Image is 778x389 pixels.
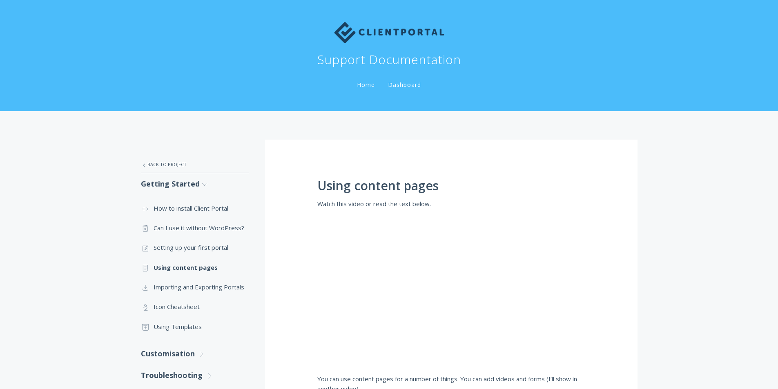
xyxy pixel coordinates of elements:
[317,51,461,68] h1: Support Documentation
[355,81,377,89] a: Home
[386,81,423,89] a: Dashboard
[141,365,249,386] a: Troubleshooting
[141,258,249,277] a: Using content pages
[141,317,249,336] a: Using Templates
[141,218,249,238] a: Can I use it without WordPress?
[141,198,249,218] a: How to install Client Portal
[317,199,585,209] p: Watch this video or read the text below.
[141,343,249,365] a: Customisation
[317,179,585,193] h1: Using content pages
[317,215,585,362] iframe: Using Content Pages
[141,277,249,297] a: Importing and Exporting Portals
[141,238,249,257] a: Setting up your first portal
[141,156,249,173] a: Back to Project
[141,297,249,316] a: Icon Cheatsheet
[141,173,249,195] a: Getting Started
